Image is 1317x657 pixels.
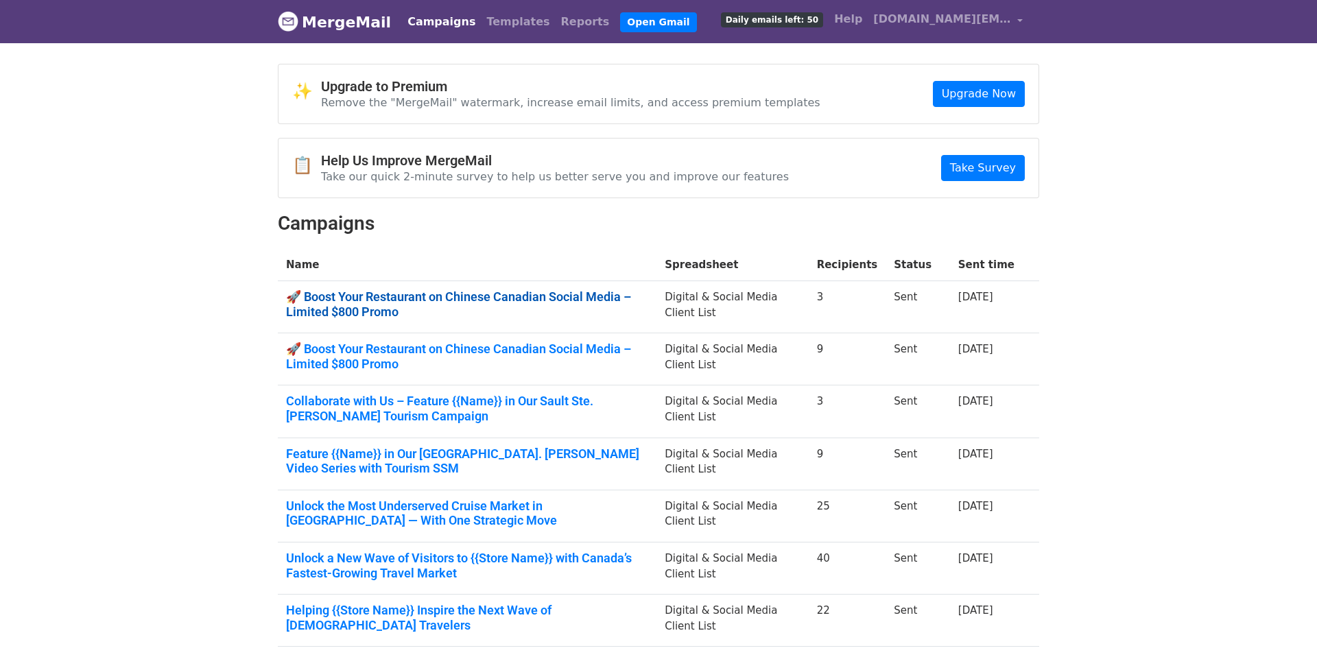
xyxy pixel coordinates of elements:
[1248,591,1317,657] iframe: Chat Widget
[809,438,886,490] td: 9
[958,604,993,617] a: [DATE]
[886,490,950,542] td: Sent
[402,8,481,36] a: Campaigns
[886,385,950,438] td: Sent
[656,438,808,490] td: Digital & Social Media Client List
[656,385,808,438] td: Digital & Social Media Client List
[321,169,789,184] p: Take our quick 2-minute survey to help us better serve you and improve our features
[886,438,950,490] td: Sent
[656,333,808,385] td: Digital & Social Media Client List
[886,249,950,281] th: Status
[809,595,886,647] td: 22
[321,95,820,110] p: Remove the "MergeMail" watermark, increase email limits, and access premium templates
[873,11,1010,27] span: [DOMAIN_NAME][EMAIL_ADDRESS][DOMAIN_NAME]
[715,5,829,33] a: Daily emails left: 50
[809,490,886,542] td: 25
[321,152,789,169] h4: Help Us Improve MergeMail
[656,281,808,333] td: Digital & Social Media Client List
[958,291,993,303] a: [DATE]
[286,446,648,476] a: Feature {{Name}} in Our [GEOGRAPHIC_DATA]. [PERSON_NAME] Video Series with Tourism SSM
[278,212,1039,235] h2: Campaigns
[656,595,808,647] td: Digital & Social Media Client List
[286,394,648,423] a: Collaborate with Us – Feature {{Name}} in Our Sault Ste. [PERSON_NAME] Tourism Campaign
[958,500,993,512] a: [DATE]
[620,12,696,32] a: Open Gmail
[829,5,868,33] a: Help
[958,395,993,407] a: [DATE]
[278,11,298,32] img: MergeMail logo
[958,552,993,564] a: [DATE]
[556,8,615,36] a: Reports
[656,249,808,281] th: Spreadsheet
[321,78,820,95] h4: Upgrade to Premium
[286,342,648,371] a: 🚀 Boost Your Restaurant on Chinese Canadian Social Media – Limited $800 Promo
[286,603,648,632] a: Helping {{Store Name}} Inspire the Next Wave of [DEMOGRAPHIC_DATA] Travelers
[809,385,886,438] td: 3
[286,551,648,580] a: Unlock a New Wave of Visitors to {{Store Name}} with Canada’s Fastest-Growing Travel Market
[809,281,886,333] td: 3
[886,333,950,385] td: Sent
[809,249,886,281] th: Recipients
[958,343,993,355] a: [DATE]
[886,595,950,647] td: Sent
[286,289,648,319] a: 🚀 Boost Your Restaurant on Chinese Canadian Social Media – Limited $800 Promo
[481,8,555,36] a: Templates
[868,5,1028,38] a: [DOMAIN_NAME][EMAIL_ADDRESS][DOMAIN_NAME]
[292,156,321,176] span: 📋
[941,155,1025,181] a: Take Survey
[656,542,808,595] td: Digital & Social Media Client List
[286,499,648,528] a: Unlock the Most Underserved Cruise Market in [GEOGRAPHIC_DATA] — With One Strategic Move
[958,448,993,460] a: [DATE]
[292,82,321,101] span: ✨
[721,12,823,27] span: Daily emails left: 50
[656,490,808,542] td: Digital & Social Media Client List
[886,542,950,595] td: Sent
[278,249,656,281] th: Name
[809,542,886,595] td: 40
[278,8,391,36] a: MergeMail
[950,249,1023,281] th: Sent time
[933,81,1025,107] a: Upgrade Now
[809,333,886,385] td: 9
[886,281,950,333] td: Sent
